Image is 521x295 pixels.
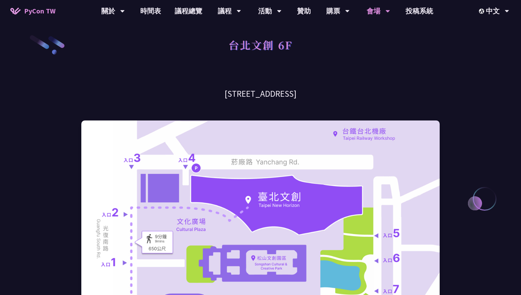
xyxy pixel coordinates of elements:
h3: [STREET_ADDRESS] [81,88,440,100]
img: Locale Icon [479,9,486,14]
img: Home icon of PyCon TW 2025 [10,8,21,14]
a: PyCon TW [3,2,62,20]
span: PyCon TW [24,6,55,16]
h1: 台北文創 6F [228,34,293,55]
